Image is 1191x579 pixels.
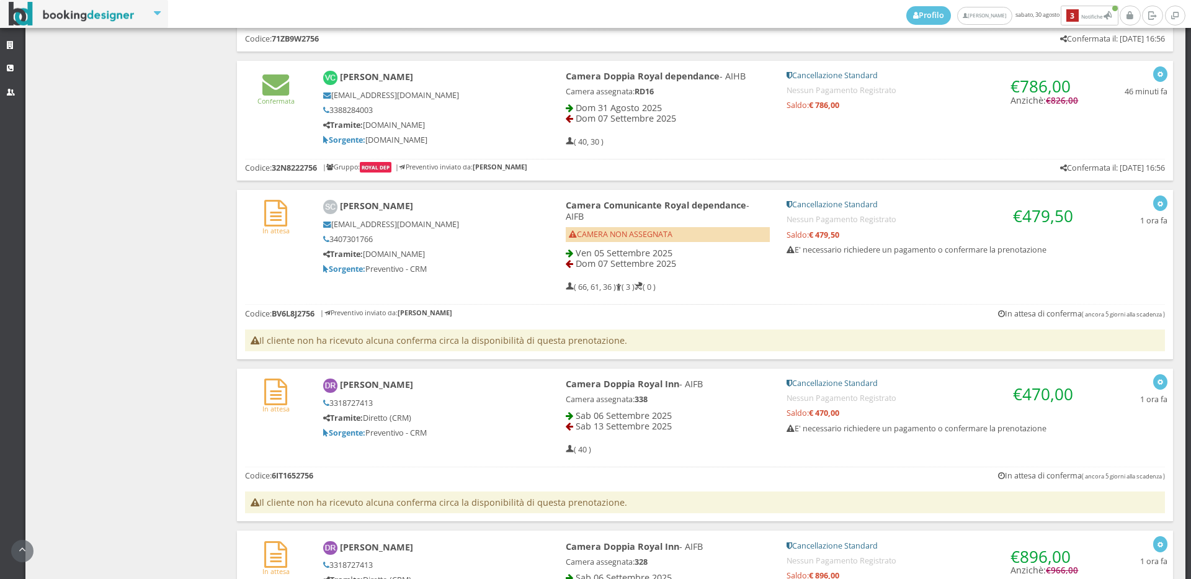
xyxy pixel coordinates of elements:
span: 896,00 [1020,545,1071,568]
span: € [1046,565,1078,576]
h6: | Gruppo: [323,163,395,171]
strong: € 479,50 [809,230,839,240]
h4: - AIFB [566,379,770,389]
span: 826,00 [1051,95,1078,106]
h5: Camera assegnata: [566,557,770,567]
h5: In attesa di conferma [998,471,1165,480]
h5: Saldo: [787,101,1079,110]
h5: Saldo: [787,408,1079,418]
h5: Camera assegnata: [566,87,770,96]
h5: Nessun Pagamento Registrato [787,393,1079,403]
h4: - AIFB [566,200,770,222]
h5: ( 40, 30 ) [566,137,604,146]
a: Profilo [906,6,951,25]
span: Dom 07 Settembre 2025 [576,258,676,269]
span: Sab 13 Settembre 2025 [576,420,672,432]
small: ( ancora 5 giorni alla scadenza ) [1082,472,1165,480]
b: [PERSON_NAME] [340,200,413,212]
h5: E' necessario richiedere un pagamento o confermare la prenotazione [787,245,1079,254]
h5: Nessun Pagamento Registrato [787,86,1079,95]
h5: Cancellazione Standard [787,200,1079,209]
b: Tramite: [323,249,363,259]
b: 328 [635,557,648,567]
h5: ( 40 ) [566,445,591,454]
a: In attesa [262,394,290,413]
h5: Nessun Pagamento Registrato [787,215,1079,224]
h5: [DOMAIN_NAME] [323,135,524,145]
h5: Cancellazione Standard [787,71,1079,80]
b: [PERSON_NAME] [398,308,452,317]
button: 3Notifiche [1061,6,1118,25]
h5: Codice: [245,34,319,43]
h5: Codice: [245,163,317,173]
h5: 46 minuti fa [1125,87,1167,96]
h5: [DOMAIN_NAME] [323,120,524,130]
b: Camera Doppia Royal Inn [566,378,679,390]
b: [PERSON_NAME] [340,71,413,83]
span: € [1013,205,1073,227]
strong: € 470,00 [809,408,839,418]
h5: Preventivo - CRM [323,428,524,438]
b: 32N8222756 [272,163,317,173]
b: Camera Doppia Royal dependance [566,70,720,82]
h6: | Preventivo inviato da: [320,309,452,317]
h4: Anzichè: [1010,541,1078,577]
h5: 3388284003 [323,105,524,115]
h5: Preventivo - CRM [323,264,524,274]
b: 338 [635,394,648,405]
span: Sab 06 Settembre 2025 [576,410,672,421]
h5: 3407301766 [323,235,524,244]
h5: [EMAIL_ADDRESS][DOMAIN_NAME] [323,220,524,229]
h5: 1 ora fa [1140,216,1167,225]
span: 470,00 [1022,383,1073,405]
span: € [1046,95,1078,106]
span: CAMERA NON ASSEGNATA [569,229,672,240]
b: Sorgente: [323,264,365,274]
h5: ( 66, 61, 36 ) ( 3 ) ( 0 ) [566,282,656,292]
span: 786,00 [1020,75,1071,97]
h5: Codice: [245,471,313,480]
strong: € 786,00 [809,100,839,110]
small: ( ancora 5 giorni alla scadenza ) [1082,310,1165,318]
h5: In attesa di conferma [998,309,1165,318]
span: € [1010,545,1071,568]
b: BV6L8J2756 [272,308,314,319]
a: [PERSON_NAME] [957,7,1012,25]
img: BookingDesigner.com [9,2,135,26]
h6: | Preventivo inviato da: [395,163,527,171]
b: Tramite: [323,413,363,423]
h5: Codice: [245,309,314,318]
img: Serena Chignola [323,200,337,214]
h5: Confermata il: [DATE] 16:56 [1060,163,1165,173]
h5: [EMAIL_ADDRESS][DOMAIN_NAME] [323,91,524,100]
h4: Il cliente non ha ricevuto alcuna conferma circa la disponibilità di questa prenotazione. [245,330,1164,351]
a: In attesa [262,557,290,576]
h5: E' necessario richiedere un pagamento o confermare la prenotazione [787,424,1079,433]
h5: 1 ora fa [1140,557,1167,566]
h5: [DOMAIN_NAME] [323,249,524,259]
span: Ven 05 Settembre 2025 [576,247,672,259]
span: Dom 07 Settembre 2025 [576,112,676,124]
h5: 1 ora fa [1140,395,1167,404]
span: 966,00 [1051,565,1078,576]
b: [PERSON_NAME] [340,541,413,553]
h5: 3318727413 [323,398,524,408]
b: 71ZB9W2756 [272,34,319,44]
b: RD16 [635,86,654,97]
h5: 3318727413 [323,560,524,570]
h4: Il cliente non ha ricevuto alcuna conferma circa la disponibilità di questa prenotazione. [245,491,1164,513]
span: sabato, 30 agosto [906,6,1120,25]
h4: Anzichè: [1010,71,1078,106]
span: 479,50 [1022,205,1073,227]
b: [PERSON_NAME] [473,162,527,171]
b: [PERSON_NAME] [340,379,413,390]
b: Camera Doppia Royal Inn [566,541,679,552]
h5: Confermata il: [DATE] 16:56 [1060,34,1165,43]
img: Daniele Rodondi [323,379,337,393]
a: Confermata [257,86,295,105]
span: € [1010,75,1071,97]
b: 6IT1652756 [272,470,313,481]
span: Dom 31 Agosto 2025 [576,102,662,114]
h5: Diretto (CRM) [323,413,524,423]
b: Tramite: [323,120,363,130]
